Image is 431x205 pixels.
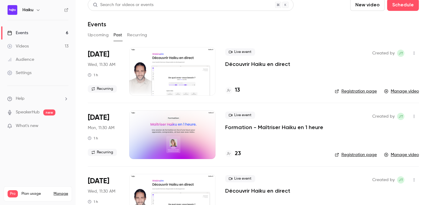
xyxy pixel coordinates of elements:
[88,136,98,141] div: 1 h
[88,62,115,68] span: Wed, 11:30 AM
[372,176,395,184] span: Created by
[335,152,377,158] a: Registration page
[61,123,68,129] iframe: Noticeable Trigger
[16,96,25,102] span: Help
[372,113,395,120] span: Created by
[384,88,419,94] a: Manage video
[399,113,403,120] span: jT
[88,199,98,204] div: 1 h
[16,109,40,116] a: SpeakerHub
[88,110,120,159] div: Sep 29 Mon, 11:30 AM (Europe/Paris)
[225,187,290,194] a: Découvrir Haiku en direct
[7,57,34,63] div: Audience
[225,112,255,119] span: Live event
[225,60,290,68] a: Découvrir Haiku en direct
[88,50,109,59] span: [DATE]
[88,176,109,186] span: [DATE]
[127,30,147,40] button: Recurring
[88,149,117,156] span: Recurring
[372,50,395,57] span: Created by
[88,21,106,28] h1: Events
[225,86,240,94] a: 13
[88,188,115,194] span: Wed, 11:30 AM
[88,85,117,93] span: Recurring
[384,152,419,158] a: Manage video
[43,109,55,116] span: new
[22,7,33,13] h6: Haiku
[93,2,153,8] div: Search for videos or events
[399,176,403,184] span: jT
[7,30,28,36] div: Events
[54,191,68,196] a: Manage
[114,30,122,40] button: Past
[7,70,31,76] div: Settings
[88,73,98,77] div: 1 h
[225,150,241,158] a: 23
[397,50,404,57] span: jean Touzet
[8,190,18,197] span: Pro
[397,176,404,184] span: jean Touzet
[397,113,404,120] span: jean Touzet
[88,30,109,40] button: Upcoming
[7,96,68,102] li: help-dropdown-opener
[235,150,241,158] h4: 23
[335,88,377,94] a: Registration page
[399,50,403,57] span: jT
[235,86,240,94] h4: 13
[225,48,255,56] span: Live event
[7,43,29,49] div: Videos
[88,47,120,96] div: Oct 1 Wed, 11:30 AM (Europe/Paris)
[21,191,50,196] span: Plan usage
[225,175,255,182] span: Live event
[88,113,109,122] span: [DATE]
[16,123,38,129] span: What's new
[8,5,17,15] img: Haiku
[225,124,323,131] a: Formation - Maîtriser Haiku en 1 heure
[88,125,114,131] span: Mon, 11:30 AM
